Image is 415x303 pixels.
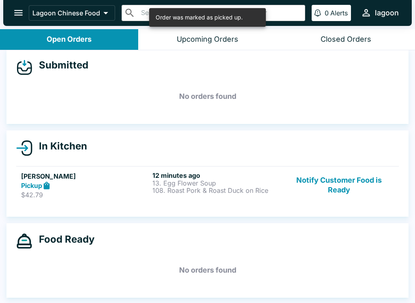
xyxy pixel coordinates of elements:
div: Closed Orders [321,35,371,44]
strong: Pickup [21,181,42,190]
div: lagoon [375,8,399,18]
p: 0 [325,9,329,17]
h6: 12 minutes ago [152,171,280,179]
h4: In Kitchen [32,140,87,152]
h4: Submitted [32,59,88,71]
p: Alerts [330,9,348,17]
h5: [PERSON_NAME] [21,171,149,181]
button: Lagoon Chinese Food [29,5,115,21]
div: Upcoming Orders [177,35,238,44]
a: [PERSON_NAME]Pickup$42.7912 minutes ago13. Egg Flower Soup108. Roast Pork & Roast Duck on RiceNot... [16,166,399,204]
button: open drawer [8,2,29,23]
h4: Food Ready [32,233,94,245]
h5: No orders found [16,82,399,111]
p: Lagoon Chinese Food [32,9,100,17]
div: Order was marked as picked up. [156,11,243,24]
button: lagoon [357,4,402,21]
input: Search orders by name or phone number [139,7,302,19]
h5: No orders found [16,256,399,285]
button: Notify Customer Food is Ready [284,171,394,199]
p: 13. Egg Flower Soup [152,179,280,187]
div: Open Orders [47,35,92,44]
p: $42.79 [21,191,149,199]
p: 108. Roast Pork & Roast Duck on Rice [152,187,280,194]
